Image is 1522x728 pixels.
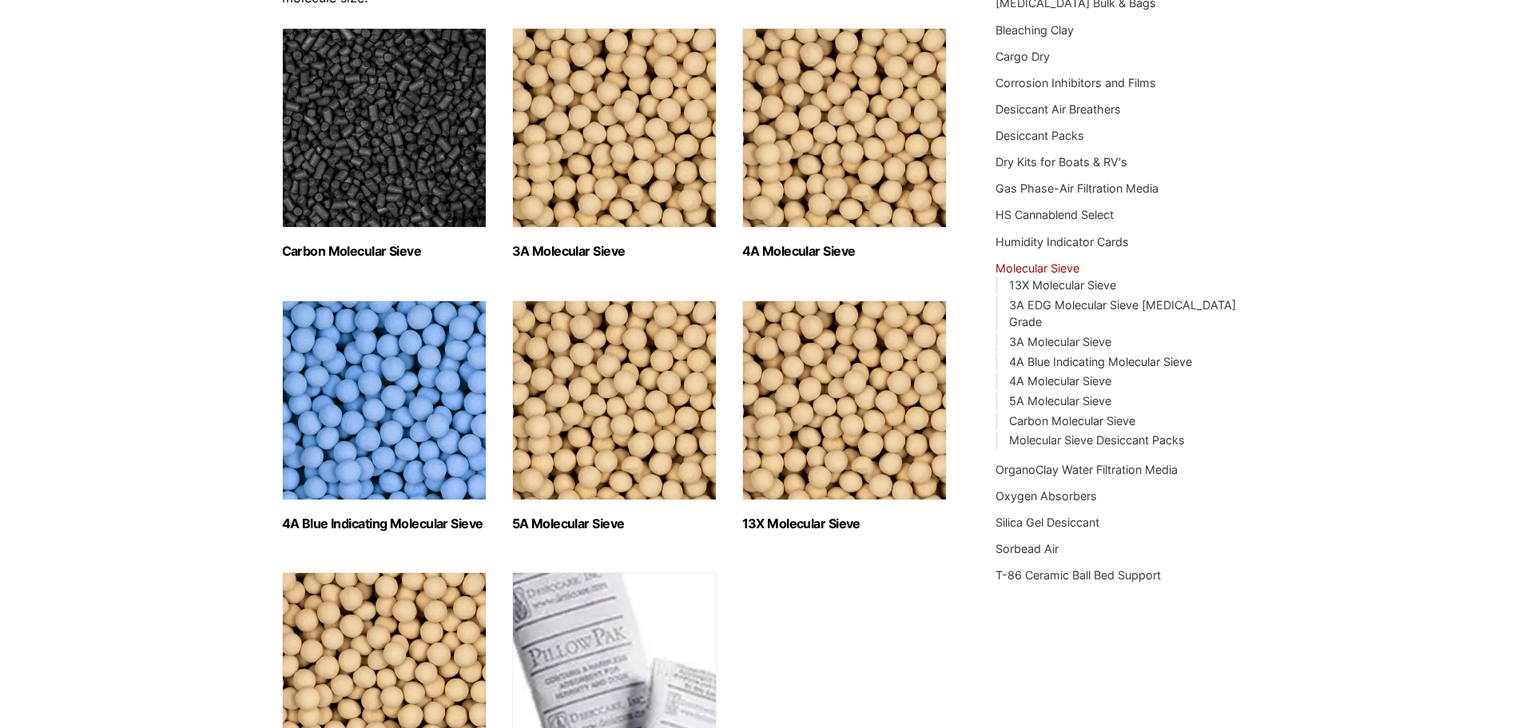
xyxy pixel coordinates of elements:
img: 4A Blue Indicating Molecular Sieve [282,300,487,500]
img: 4A Molecular Sieve [742,28,947,228]
a: 3A EDG Molecular Sieve [MEDICAL_DATA] Grade [1009,298,1236,329]
a: T-86 Ceramic Ball Bed Support [995,568,1161,582]
a: Visit product category 5A Molecular Sieve [512,300,717,531]
a: Visit product category 4A Molecular Sieve [742,28,947,259]
a: 3A Molecular Sieve [1009,335,1111,348]
a: Molecular Sieve Desiccant Packs [1009,433,1185,447]
a: 4A Molecular Sieve [1009,374,1111,388]
a: 4A Blue Indicating Molecular Sieve [1009,355,1192,368]
a: Visit product category 4A Blue Indicating Molecular Sieve [282,300,487,531]
img: 5A Molecular Sieve [512,300,717,500]
a: Cargo Dry [995,50,1050,63]
a: Visit product category 13X Molecular Sieve [742,300,947,531]
img: 3A Molecular Sieve [512,28,717,228]
a: Oxygen Absorbers [995,489,1097,503]
a: Gas Phase-Air Filtration Media [995,181,1158,195]
a: Silica Gel Desiccant [995,515,1099,529]
a: Humidity Indicator Cards [995,235,1129,249]
a: Carbon Molecular Sieve [1009,414,1135,428]
a: Sorbead Air [995,542,1059,555]
h2: 4A Blue Indicating Molecular Sieve [282,516,487,531]
a: Corrosion Inhibitors and Films [995,76,1156,90]
a: 13X Molecular Sieve [1009,278,1116,292]
a: OrganoClay Water Filtration Media [995,463,1178,476]
h2: 4A Molecular Sieve [742,244,947,259]
a: Desiccant Packs [995,129,1084,142]
h2: 5A Molecular Sieve [512,516,717,531]
a: HS Cannablend Select [995,208,1114,221]
h2: 13X Molecular Sieve [742,516,947,531]
img: 13X Molecular Sieve [742,300,947,500]
h2: 3A Molecular Sieve [512,244,717,259]
a: 5A Molecular Sieve [1009,394,1111,408]
a: Bleaching Clay [995,23,1074,37]
a: Desiccant Air Breathers [995,102,1121,116]
a: Visit product category 3A Molecular Sieve [512,28,717,259]
a: Molecular Sieve [995,261,1079,275]
a: Visit product category Carbon Molecular Sieve [282,28,487,259]
img: Carbon Molecular Sieve [282,28,487,228]
a: Dry Kits for Boats & RV's [995,155,1127,169]
h2: Carbon Molecular Sieve [282,244,487,259]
